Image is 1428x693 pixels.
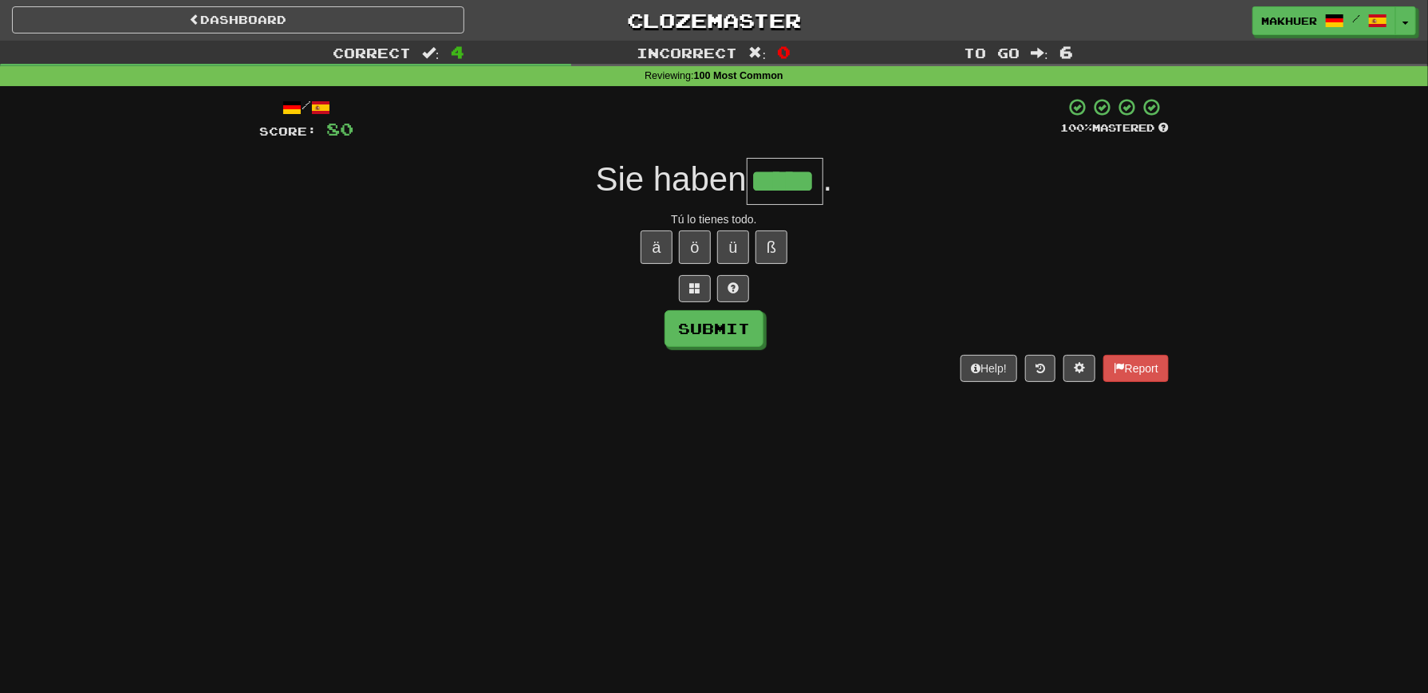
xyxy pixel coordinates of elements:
button: ö [679,230,711,264]
button: Single letter hint - you only get 1 per sentence and score half the points! alt+h [717,275,749,302]
span: To go [964,45,1020,61]
a: Dashboard [12,6,464,33]
span: makhuer [1261,14,1317,28]
span: Incorrect [637,45,738,61]
button: ü [717,230,749,264]
div: Tú lo tienes todo. [259,211,1169,227]
button: Help! [961,355,1017,382]
span: Sie haben [596,160,747,198]
div: Mastered [1060,121,1169,136]
span: Score: [259,124,317,138]
span: : [1031,46,1048,60]
span: : [422,46,440,60]
button: Report [1103,355,1169,382]
a: makhuer / [1252,6,1396,35]
span: . [823,160,833,198]
span: : [749,46,767,60]
button: ß [755,230,787,264]
span: Correct [333,45,411,61]
span: 80 [326,119,353,139]
a: Clozemaster [488,6,941,34]
button: Switch sentence to multiple choice alt+p [679,275,711,302]
span: 0 [777,42,791,61]
strong: 100 Most Common [694,70,783,81]
button: Round history (alt+y) [1025,355,1055,382]
span: / [1352,13,1360,24]
button: Submit [665,310,763,347]
span: 100 % [1060,121,1092,134]
button: ä [641,230,673,264]
span: 4 [451,42,464,61]
div: / [259,97,353,117]
span: 6 [1059,42,1073,61]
